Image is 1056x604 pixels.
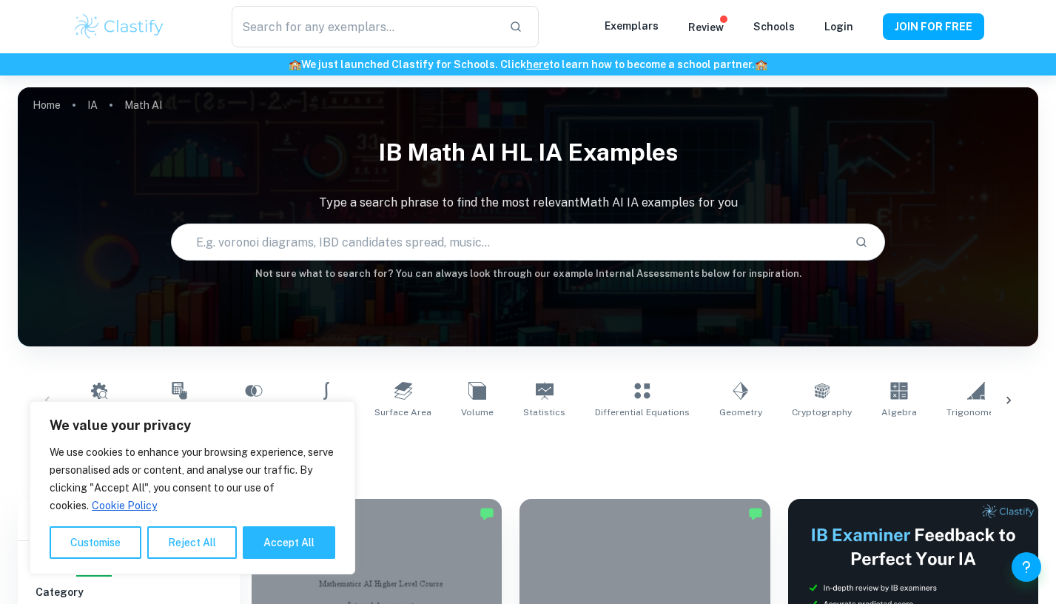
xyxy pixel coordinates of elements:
a: Schools [753,21,795,33]
h1: All Math AI HL IA Examples [69,437,987,463]
h6: Category [36,584,222,600]
div: We value your privacy [30,401,355,574]
img: Marked [748,506,763,521]
span: Cryptography [792,406,852,419]
p: Math AI [124,97,162,113]
p: Review [688,19,724,36]
input: E.g. voronoi diagrams, IBD candidates spread, music... [172,221,843,263]
input: Search for any exemplars... [232,6,497,47]
img: Clastify logo [73,12,167,41]
a: Login [824,21,853,33]
p: Type a search phrase to find the most relevant Math AI IA examples for you [18,194,1038,212]
span: Trigonometry [946,406,1006,419]
h1: IB Math AI HL IA examples [18,129,1038,176]
span: Differential Equations [595,406,690,419]
button: Customise [50,526,141,559]
span: 🏫 [755,58,767,70]
button: Reject All [147,526,237,559]
a: Home [33,95,61,115]
h6: Not sure what to search for? You can always look through our example Internal Assessments below f... [18,266,1038,281]
button: JOIN FOR FREE [883,13,984,40]
h6: Filter exemplars [18,499,240,540]
span: Algebra [881,406,917,419]
span: Volume [461,406,494,419]
a: IA [87,95,98,115]
h6: We just launched Clastify for Schools. Click to learn how to become a school partner. [3,56,1053,73]
img: Marked [480,506,494,521]
a: Cookie Policy [91,499,158,512]
span: Surface Area [374,406,431,419]
p: We use cookies to enhance your browsing experience, serve personalised ads or content, and analys... [50,443,335,514]
button: Accept All [243,526,335,559]
a: here [526,58,549,70]
button: Help and Feedback [1012,552,1041,582]
span: 🏫 [289,58,301,70]
p: Exemplars [605,18,659,34]
button: Search [849,229,874,255]
span: Statistics [523,406,565,419]
span: Geometry [719,406,762,419]
p: We value your privacy [50,417,335,434]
